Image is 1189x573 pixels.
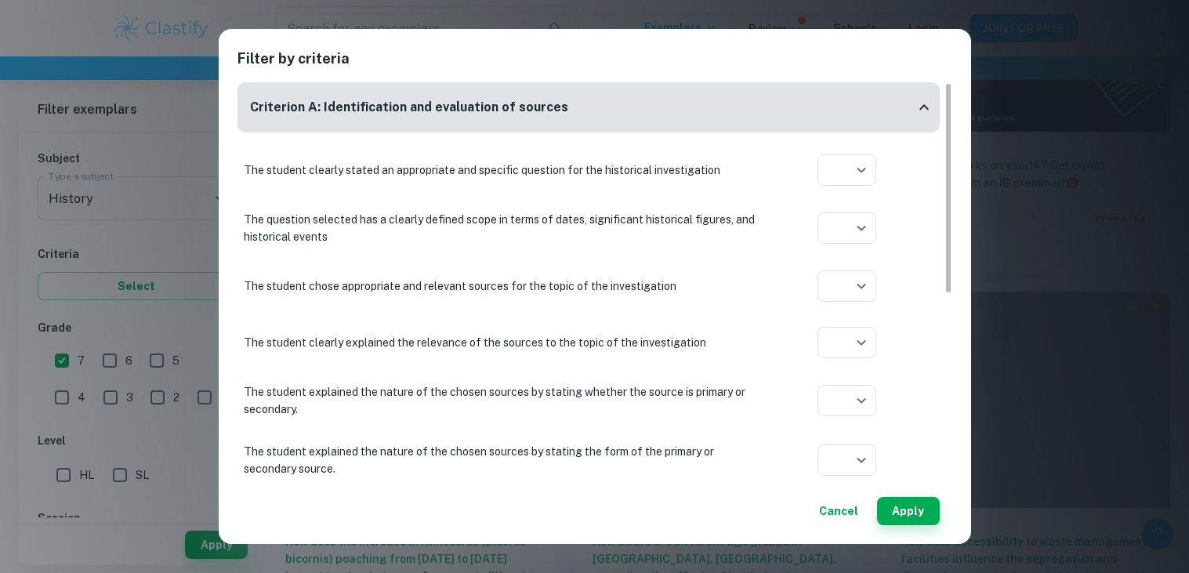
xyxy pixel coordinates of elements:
[813,497,865,525] button: Cancel
[244,161,761,179] p: The student clearly stated an appropriate and specific question for the historical investigation
[877,497,940,525] button: Apply
[244,334,761,351] p: The student clearly explained the relevance of the sources to the topic of the investigation
[244,443,761,477] p: The student explained the nature of the chosen sources by stating the form of the primary or seco...
[237,82,940,133] div: Criterion A: Identification and evaluation of sources
[237,48,952,82] h2: Filter by criteria
[244,211,761,245] p: The question selected has a clearly defined scope in terms of dates, significant historical figur...
[244,383,761,418] p: The student explained the nature of the chosen sources by stating whether the source is primary o...
[244,277,761,295] p: The student chose appropriate and relevant sources for the topic of the investigation
[250,98,568,118] h6: Criterion A: Identification and evaluation of sources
